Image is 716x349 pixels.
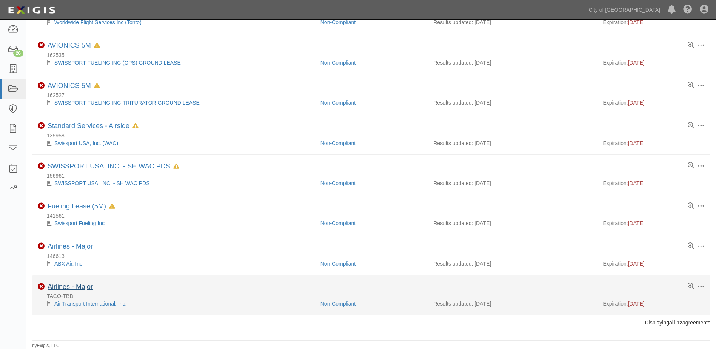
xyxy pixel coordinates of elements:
[688,162,694,169] a: View results summary
[38,82,45,89] i: Non-Compliant
[628,19,645,25] span: [DATE]
[54,140,118,146] a: Swissport USA, Inc. (WAC)
[603,59,704,66] div: Expiration:
[38,172,710,179] div: 156961
[54,100,200,106] a: SWISSPORT FUELING INC-TRITURATOR GROUND LEASE
[688,42,694,49] a: View results summary
[320,301,356,307] a: Non-Compliant
[173,164,179,169] i: In Default since 06/21/2025
[628,100,645,106] span: [DATE]
[603,179,704,187] div: Expiration:
[26,319,716,326] div: Displaying agreements
[37,343,60,348] a: Exigis, LLC
[48,82,91,90] a: AVIONICS 5M
[433,139,591,147] div: Results updated: [DATE]
[48,242,93,250] a: Airlines - Major
[132,124,139,129] i: In Default since 06/21/2025
[628,180,645,186] span: [DATE]
[603,300,704,307] div: Expiration:
[48,122,139,130] div: Standard Services - Airside
[38,219,315,227] div: Swissport Fueling Inc
[38,19,315,26] div: Worldwide Flight Services Inc (Tonto)
[109,204,115,209] i: In Default since 07/21/2025
[48,162,179,171] div: SWISSPORT USA, INC. - SH WAC PDS
[585,2,664,17] a: City of [GEOGRAPHIC_DATA]
[320,140,356,146] a: Non-Compliant
[48,162,170,170] a: SWISSPORT USA, INC. - SH WAC PDS
[320,220,356,226] a: Non-Compliant
[94,43,100,48] i: In Default since 06/21/2025
[38,122,45,129] i: Non-Compliant
[628,220,645,226] span: [DATE]
[688,122,694,129] a: View results summary
[688,203,694,210] a: View results summary
[38,260,315,267] div: ABX Air, Inc.
[48,42,100,50] div: AVIONICS 5M
[628,60,645,66] span: [DATE]
[94,83,100,89] i: In Default since 06/21/2025
[38,51,710,59] div: 162535
[603,19,704,26] div: Expiration:
[54,19,142,25] a: Worldwide Flight Services Inc (Tonto)
[38,252,710,260] div: 146613
[54,220,105,226] a: Swissport Fueling Inc
[628,261,645,267] span: [DATE]
[320,261,356,267] a: Non-Compliant
[669,320,682,326] b: all 12
[603,219,704,227] div: Expiration:
[38,99,315,107] div: SWISSPORT FUELING INC-TRITURATOR GROUND LEASE
[433,59,591,66] div: Results updated: [DATE]
[48,283,93,290] a: Airlines - Major
[433,99,591,107] div: Results updated: [DATE]
[38,42,45,49] i: Non-Compliant
[38,179,315,187] div: SWISSPORT USA, INC. - SH WAC PDS
[628,301,645,307] span: [DATE]
[48,202,115,211] div: Fueling Lease (5M)
[38,139,315,147] div: Swissport USA, Inc. (WAC)
[688,82,694,89] a: View results summary
[38,283,45,290] i: Non-Compliant
[38,203,45,210] i: Non-Compliant
[320,19,356,25] a: Non-Compliant
[603,99,704,107] div: Expiration:
[683,5,692,14] i: Help Center - Complianz
[628,140,645,146] span: [DATE]
[38,243,45,250] i: Non-Compliant
[433,300,591,307] div: Results updated: [DATE]
[48,122,129,130] a: Standard Services - Airside
[38,59,315,66] div: SWISSPORT FUELING INC-(OPS) GROUND LEASE
[320,180,356,186] a: Non-Compliant
[38,292,710,300] div: TACO-TBD
[603,260,704,267] div: Expiration:
[433,219,591,227] div: Results updated: [DATE]
[38,163,45,170] i: Non-Compliant
[603,139,704,147] div: Expiration:
[48,42,91,49] a: AVIONICS 5M
[54,261,84,267] a: ABX Air, Inc.
[433,19,591,26] div: Results updated: [DATE]
[433,179,591,187] div: Results updated: [DATE]
[48,242,93,251] div: Airlines - Major
[320,60,356,66] a: Non-Compliant
[688,243,694,250] a: View results summary
[6,3,58,17] img: logo-5460c22ac91f19d4615b14bd174203de0afe785f0fc80cf4dbbc73dc1793850b.png
[38,132,710,139] div: 135958
[48,82,100,90] div: AVIONICS 5M
[48,283,93,291] div: Airlines - Major
[54,180,150,186] a: SWISSPORT USA, INC. - SH WAC PDS
[13,50,23,57] div: 26
[38,91,710,99] div: 162527
[54,60,181,66] a: SWISSPORT FUELING INC-(OPS) GROUND LEASE
[54,301,126,307] a: Air Transport International, Inc.
[48,202,106,210] a: Fueling Lease (5M)
[433,260,591,267] div: Results updated: [DATE]
[32,343,60,349] small: by
[320,100,356,106] a: Non-Compliant
[38,212,710,219] div: 141561
[688,283,694,290] a: View results summary
[38,300,315,307] div: Air Transport International, Inc.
